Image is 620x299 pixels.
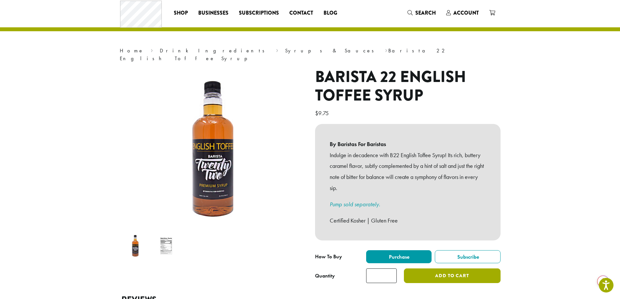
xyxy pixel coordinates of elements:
span: Subscribe [456,253,479,260]
span: Account [453,9,479,17]
nav: Breadcrumb [120,47,501,62]
a: Pump sold separately. [330,200,380,208]
span: Search [415,9,436,17]
span: Shop [174,9,188,17]
b: By Baristas For Baristas [330,139,486,150]
img: Barista 22 English Toffee Syrup [122,233,148,259]
span: Contact [289,9,313,17]
button: Add to cart [404,268,500,283]
span: Purchase [388,253,409,260]
bdi: 9.75 [315,109,330,117]
p: Indulge in decadence with B22 English Toffee Syrup! Its rich, buttery caramel flavor, subtly comp... [330,150,486,194]
a: Search [402,7,441,18]
span: Blog [324,9,337,17]
input: Product quantity [366,268,397,283]
span: Subscriptions [239,9,279,17]
div: Quantity [315,272,335,280]
a: Syrups & Sauces [285,47,378,54]
p: Certified Kosher | Gluten Free [330,215,486,226]
span: $ [315,109,318,117]
a: Home [120,47,144,54]
h1: Barista 22 English Toffee Syrup [315,68,501,105]
span: › [276,45,278,55]
a: Shop [169,8,193,18]
span: › [385,45,387,55]
span: › [151,45,153,55]
span: How To Buy [315,253,342,260]
img: Barista 22 English Toffee Syrup - Image 2 [153,233,179,259]
span: Businesses [198,9,228,17]
a: Drink Ingredients [160,47,269,54]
